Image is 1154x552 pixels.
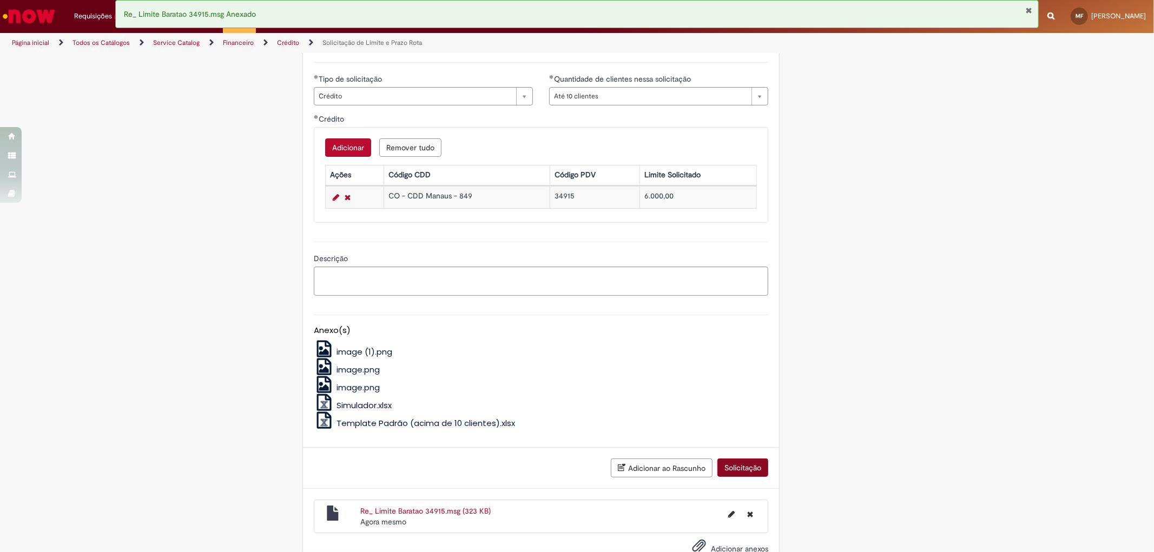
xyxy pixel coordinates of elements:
span: Obrigatório Preenchido [314,115,319,119]
span: [PERSON_NAME] [1091,11,1146,21]
button: Fechar Notificação [1026,6,1033,15]
td: 6.000,00 [640,186,757,208]
th: Ações [326,165,384,185]
a: Todos os Catálogos [72,38,130,47]
span: Até 10 clientes [554,88,746,105]
span: Quantidade de clientes nessa solicitação [554,74,693,84]
a: Service Catalog [153,38,200,47]
img: ServiceNow [1,5,57,27]
a: Remover linha 1 [342,191,353,204]
time: 30/09/2025 10:42:32 [360,517,406,527]
th: Limite Solicitado [640,165,757,185]
span: Obrigatório Preenchido [549,75,554,79]
ul: Trilhas de página [8,33,761,53]
span: 2 [114,12,123,22]
td: 34915 [550,186,640,208]
button: Editar nome de arquivo Re_ Limite Baratao 34915.msg [722,506,741,523]
h5: Anexo(s) [314,326,768,335]
span: Crédito [319,114,346,124]
button: Excluir Re_ Limite Baratao 34915.msg [741,506,760,523]
textarea: Descrição [314,267,768,296]
a: Crédito [277,38,299,47]
span: Template Padrão (acima de 10 clientes).xlsx [337,417,515,429]
button: Solicitação [717,458,768,477]
span: image (1).png [337,346,392,357]
a: Financeiro [223,38,254,47]
a: Solicitação de Limite e Prazo Rota [322,38,422,47]
button: Adicionar ao Rascunho [611,458,713,477]
button: Remove all rows for Crédito [379,138,441,157]
th: Código CDD [384,165,550,185]
a: image.png [314,364,380,375]
th: Código PDV [550,165,640,185]
a: image (1).png [314,346,392,357]
button: Add a row for Crédito [325,138,371,157]
span: Obrigatório Preenchido [314,75,319,79]
a: Simulador.xlsx [314,400,392,411]
a: Página inicial [12,38,49,47]
span: Re_ Limite Baratao 34915.msg Anexado [124,9,256,19]
span: Requisições [74,11,112,22]
span: Descrição [314,254,350,263]
span: Simulador.xlsx [337,400,392,411]
span: image.png [337,364,380,375]
span: image.png [337,382,380,393]
span: MF [1076,12,1083,19]
a: image.png [314,382,380,393]
span: Tipo de solicitação [319,74,384,84]
a: Re_ Limite Baratao 34915.msg (323 KB) [360,506,491,516]
td: CO - CDD Manaus - 849 [384,186,550,208]
a: Template Padrão (acima de 10 clientes).xlsx [314,417,515,429]
span: Agora mesmo [360,517,406,527]
span: Crédito [319,88,511,105]
a: Editar Linha 1 [330,191,342,204]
